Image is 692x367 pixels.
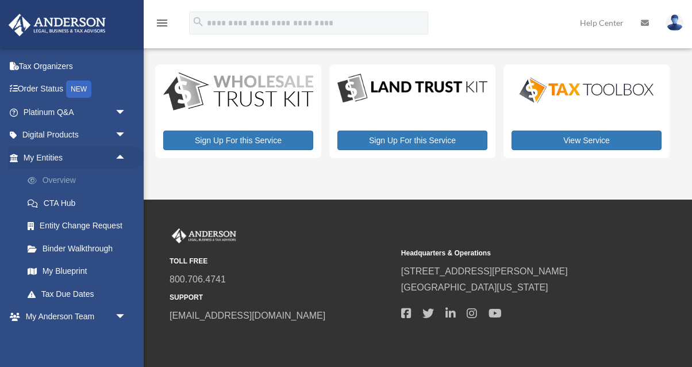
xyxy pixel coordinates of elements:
[337,72,487,105] img: LandTrust_lgo-1.jpg
[115,124,138,147] span: arrow_drop_down
[8,124,138,147] a: Digital Productsarrow_drop_down
[115,305,138,329] span: arrow_drop_down
[16,282,144,305] a: Tax Due Dates
[163,72,313,112] img: WS-Trust-Kit-lgo-1.jpg
[666,14,683,31] img: User Pic
[115,101,138,124] span: arrow_drop_down
[170,292,393,304] small: SUPPORT
[401,282,548,292] a: [GEOGRAPHIC_DATA][US_STATE]
[66,81,91,98] div: NEW
[401,266,568,276] a: [STREET_ADDRESS][PERSON_NAME]
[163,131,313,150] a: Sign Up For this Service
[512,131,662,150] a: View Service
[16,237,144,260] a: Binder Walkthrough
[8,55,144,78] a: Tax Organizers
[115,146,138,170] span: arrow_drop_up
[337,131,487,150] a: Sign Up For this Service
[170,228,239,243] img: Anderson Advisors Platinum Portal
[155,20,169,30] a: menu
[401,247,625,259] small: Headquarters & Operations
[170,311,325,320] a: [EMAIL_ADDRESS][DOMAIN_NAME]
[5,14,109,36] img: Anderson Advisors Platinum Portal
[8,328,144,351] a: My Documentsarrow_drop_down
[170,274,226,284] a: 800.706.4741
[16,169,144,192] a: Overview
[8,101,144,124] a: Platinum Q&Aarrow_drop_down
[170,255,393,267] small: TOLL FREE
[192,16,205,28] i: search
[8,305,144,328] a: My Anderson Teamarrow_drop_down
[115,328,138,351] span: arrow_drop_down
[155,16,169,30] i: menu
[16,192,144,215] a: CTA Hub
[16,215,144,238] a: Entity Change Request
[8,146,144,169] a: My Entitiesarrow_drop_up
[8,78,144,101] a: Order StatusNEW
[16,260,144,283] a: My Blueprint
